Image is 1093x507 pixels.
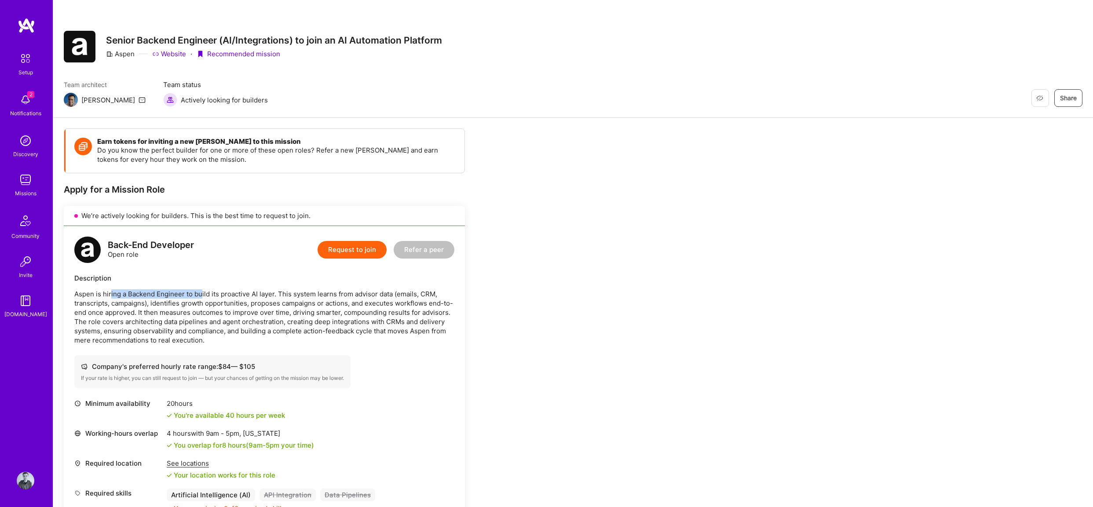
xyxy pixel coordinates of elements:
i: icon Location [74,460,81,467]
img: Token icon [74,138,92,155]
div: 4 hours with [US_STATE] [167,429,314,438]
img: Team Architect [64,93,78,107]
div: You overlap for 8 hours ( your time) [174,441,314,450]
i: icon Tag [74,490,81,496]
div: Artificial Intelligence (AI) [167,489,255,501]
span: 9am - 5pm [249,441,279,449]
div: API Integration [260,489,316,501]
i: icon Mail [139,96,146,103]
div: Required skills [74,489,162,498]
p: Aspen is hiring a Backend Engineer to build its proactive AI layer. This system learns from advis... [74,289,454,345]
img: bell [17,91,34,109]
span: Team status [163,80,268,89]
h4: Earn tokens for inviting a new [PERSON_NAME] to this mission [97,138,456,146]
div: Data Pipelines [320,489,375,501]
div: [DOMAIN_NAME] [4,310,47,319]
div: [PERSON_NAME] [81,95,135,105]
img: setup [16,49,35,68]
div: Setup [18,68,33,77]
span: Share [1060,94,1077,102]
i: icon PurpleRibbon [197,51,204,58]
a: User Avatar [15,472,37,489]
div: · [190,49,192,58]
div: Description [74,274,454,283]
button: Request to join [318,241,387,259]
div: Discovery [13,150,38,159]
div: Missions [15,189,37,198]
i: icon Cash [81,363,88,370]
i: icon EyeClosed [1036,95,1043,102]
button: Refer a peer [394,241,454,259]
img: logo [18,18,35,33]
h3: Senior Backend Engineer (AI/Integrations) to join an AI Automation Platform [106,35,442,46]
div: Notifications [10,109,41,118]
i: icon CompanyGray [106,51,113,58]
div: Apply for a Mission Role [64,184,465,195]
span: 9am - 5pm , [204,429,243,438]
p: Do you know the perfect builder for one or more of these open roles? Refer a new [PERSON_NAME] an... [97,146,456,164]
div: Your location works for this role [167,471,275,480]
a: Website [152,49,186,58]
div: See locations [167,459,275,468]
div: Working-hours overlap [74,429,162,438]
img: Company Logo [64,31,95,62]
div: Required location [74,459,162,468]
img: Actively looking for builders [163,93,177,107]
div: Invite [19,270,33,280]
img: User Avatar [17,472,34,489]
i: icon Check [167,473,172,478]
img: logo [74,237,101,263]
div: 20 hours [167,399,285,408]
img: Invite [17,253,34,270]
div: We’re actively looking for builders. This is the best time to request to join. [64,206,465,226]
div: Minimum availability [74,399,162,408]
div: Open role [108,241,194,259]
div: If your rate is higher, you can still request to join — but your chances of getting on the missio... [81,375,344,382]
img: guide book [17,292,34,310]
i: icon Check [167,413,172,418]
div: Back-End Developer [108,241,194,250]
div: Community [11,231,40,241]
i: icon World [74,430,81,437]
div: Company's preferred hourly rate range: $ 84 — $ 105 [81,362,344,371]
button: Share [1054,89,1082,107]
img: Community [15,210,36,231]
div: Aspen [106,49,135,58]
img: discovery [17,132,34,150]
i: icon Clock [74,400,81,407]
span: Actively looking for builders [181,95,268,105]
i: icon Check [167,443,172,448]
div: You're available 40 hours per week [167,411,285,420]
span: Team architect [64,80,146,89]
img: teamwork [17,171,34,189]
div: Recommended mission [197,49,280,58]
span: 2 [27,91,34,98]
